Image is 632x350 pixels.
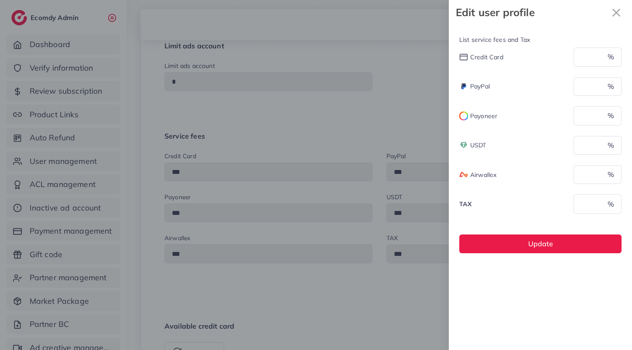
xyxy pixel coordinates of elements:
[601,165,622,184] div: %
[601,77,622,96] div: %
[601,136,622,155] div: %
[601,48,622,66] div: %
[459,200,471,208] span: TAX
[470,112,497,120] span: Payoneer
[608,3,625,21] button: Close
[459,35,622,48] legend: List service fees and Tax
[459,172,468,178] img: payment
[601,106,622,125] div: %
[601,194,622,213] div: %
[608,4,625,21] svg: x
[459,234,622,253] button: Update
[470,141,486,150] span: USDT
[528,239,553,248] span: Update
[459,112,468,120] img: payment
[459,54,468,61] img: payment
[470,82,490,91] span: PayPal
[459,141,468,150] img: payment
[470,170,496,179] span: Airwallex
[459,82,468,91] img: payment
[470,53,503,61] span: Credit card
[456,5,608,20] strong: Edit user profile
